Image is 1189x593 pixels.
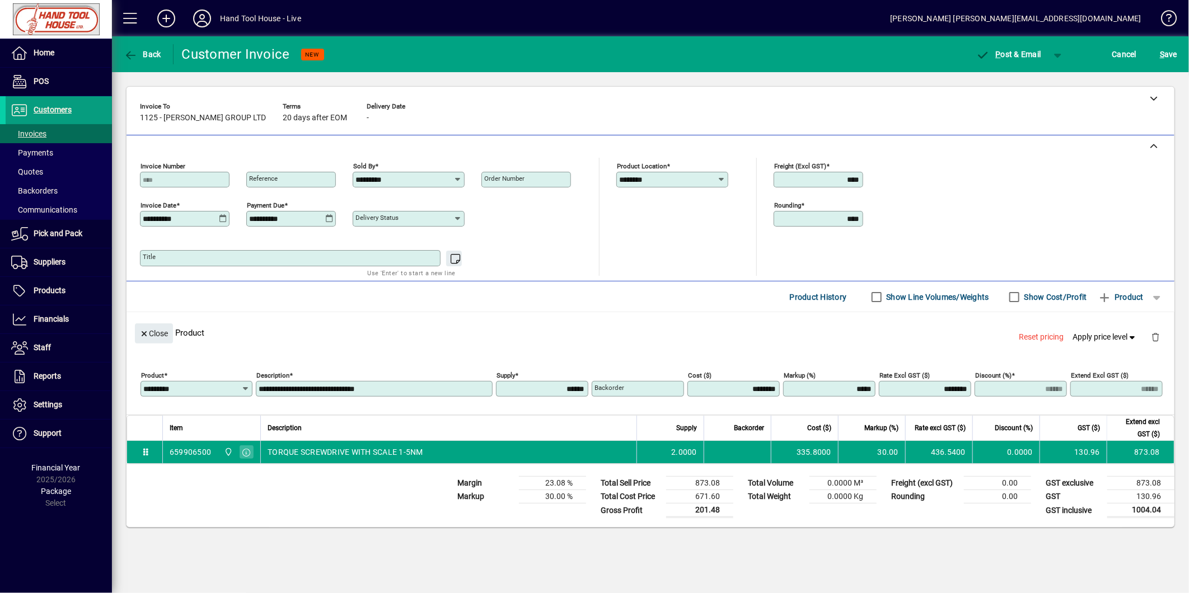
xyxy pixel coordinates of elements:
mat-label: Extend excl GST ($) [1071,371,1129,379]
span: POS [34,77,49,86]
a: Reports [6,363,112,390]
span: 2.0000 [672,446,698,458]
label: Show Line Volumes/Weights [884,291,989,303]
td: 0.0000 [972,441,1040,463]
div: 659906500 [170,446,211,458]
a: Quotes [6,162,112,181]
mat-label: Order number [484,175,525,182]
span: Cancel [1112,45,1137,63]
mat-label: Backorder [594,384,624,392]
td: GST exclusive [1040,477,1107,490]
mat-label: Rounding [774,201,801,209]
span: Extend excl GST ($) [1114,416,1160,440]
td: 23.08 % [519,477,586,490]
td: Total Sell Price [595,477,666,490]
mat-label: Description [256,371,289,379]
span: Product History [790,288,847,306]
button: Delete [1142,323,1169,350]
div: 436.5400 [912,446,966,458]
td: Total Volume [742,477,809,490]
td: Rounding [886,490,964,503]
button: Profile [184,8,220,29]
td: GST [1040,490,1107,503]
span: Rate excl GST ($) [915,422,966,434]
td: 30.00 [838,441,905,463]
td: Gross Profit [595,503,666,517]
a: Communications [6,200,112,219]
span: Pick and Pack [34,229,82,238]
td: Markup [452,490,519,503]
div: [PERSON_NAME] [PERSON_NAME][EMAIL_ADDRESS][DOMAIN_NAME] [890,10,1141,27]
a: Pick and Pack [6,220,112,248]
div: Customer Invoice [182,45,290,63]
span: Description [268,422,302,434]
span: Cost ($) [807,422,831,434]
a: Settings [6,391,112,419]
button: Product History [785,287,851,307]
td: Total Weight [742,490,809,503]
td: 873.08 [666,477,733,490]
td: 0.00 [964,477,1031,490]
span: Financial Year [32,463,81,472]
span: Markup (%) [864,422,898,434]
mat-label: Discount (%) [975,371,1012,379]
td: 201.48 [666,503,733,517]
td: 873.08 [1107,441,1174,463]
span: ost & Email [976,50,1041,59]
button: Reset pricing [1015,327,1069,347]
mat-label: Invoice number [141,162,185,170]
mat-label: Freight (excl GST) [774,162,826,170]
span: 1125 - [PERSON_NAME] GROUP LTD [140,114,266,123]
mat-hint: Use 'Enter' to start a new line [368,266,456,279]
button: Post & Email [971,44,1047,64]
span: Discount (%) [995,422,1033,434]
span: Apply price level [1073,331,1138,343]
button: Add [148,8,184,29]
button: Cancel [1110,44,1140,64]
button: Product [1093,287,1149,307]
app-page-header-button: Back [112,44,174,64]
td: 0.0000 M³ [809,477,877,490]
label: Show Cost/Profit [1022,291,1087,303]
td: GST inclusive [1040,503,1107,517]
span: 20 days after EOM [283,114,347,123]
span: Settings [34,400,62,409]
td: 0.0000 Kg [809,490,877,503]
span: Supply [676,422,697,434]
span: ave [1160,45,1177,63]
span: Frankton [221,446,234,458]
td: 130.96 [1040,441,1107,463]
mat-label: Product location [617,162,667,170]
span: - [367,114,369,123]
button: Save [1157,44,1180,64]
mat-label: Title [143,253,156,261]
td: Freight (excl GST) [886,477,964,490]
span: GST ($) [1078,422,1100,434]
button: Back [121,44,164,64]
a: Home [6,39,112,67]
a: Products [6,277,112,305]
a: Staff [6,334,112,362]
mat-label: Sold by [353,162,375,170]
td: 30.00 % [519,490,586,503]
mat-label: Delivery status [355,214,399,222]
span: Customers [34,105,72,114]
span: Suppliers [34,257,65,266]
span: S [1160,50,1164,59]
a: POS [6,68,112,96]
td: 335.8000 [771,441,838,463]
a: Knowledge Base [1153,2,1175,39]
div: Hand Tool House - Live [220,10,301,27]
app-page-header-button: Delete [1142,332,1169,342]
span: Close [139,324,168,343]
mat-label: Product [141,371,164,379]
td: 0.00 [964,490,1031,503]
app-page-header-button: Close [132,328,176,338]
td: 130.96 [1107,490,1174,503]
span: Payments [11,148,53,157]
div: Product [127,312,1174,353]
span: NEW [306,51,320,58]
span: Item [170,422,183,434]
span: Support [34,429,62,437]
td: 873.08 [1107,477,1174,490]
